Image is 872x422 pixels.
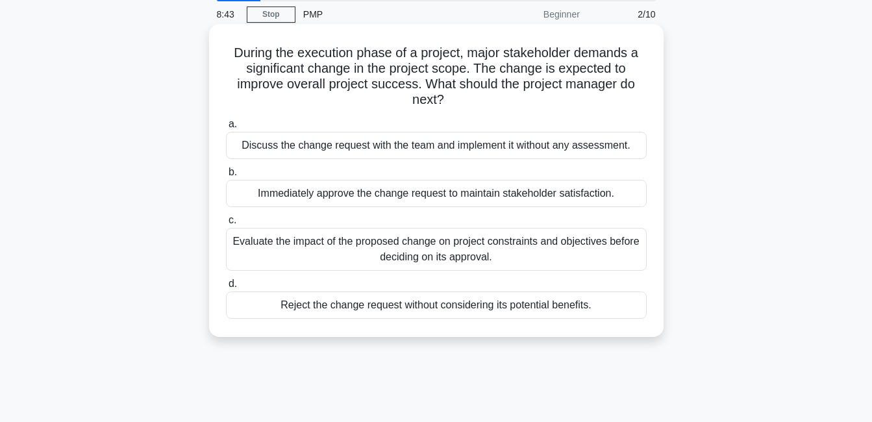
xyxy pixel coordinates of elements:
span: d. [229,278,237,289]
div: Discuss the change request with the team and implement it without any assessment. [226,132,647,159]
a: Stop [247,6,295,23]
span: c. [229,214,236,225]
h5: During the execution phase of a project, major stakeholder demands a significant change in the pr... [225,45,648,108]
div: 8:43 [209,1,247,27]
div: Reject the change request without considering its potential benefits. [226,292,647,319]
div: PMP [295,1,474,27]
div: Beginner [474,1,588,27]
span: a. [229,118,237,129]
div: Immediately approve the change request to maintain stakeholder satisfaction. [226,180,647,207]
span: b. [229,166,237,177]
div: Evaluate the impact of the proposed change on project constraints and objectives before deciding ... [226,228,647,271]
div: 2/10 [588,1,664,27]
